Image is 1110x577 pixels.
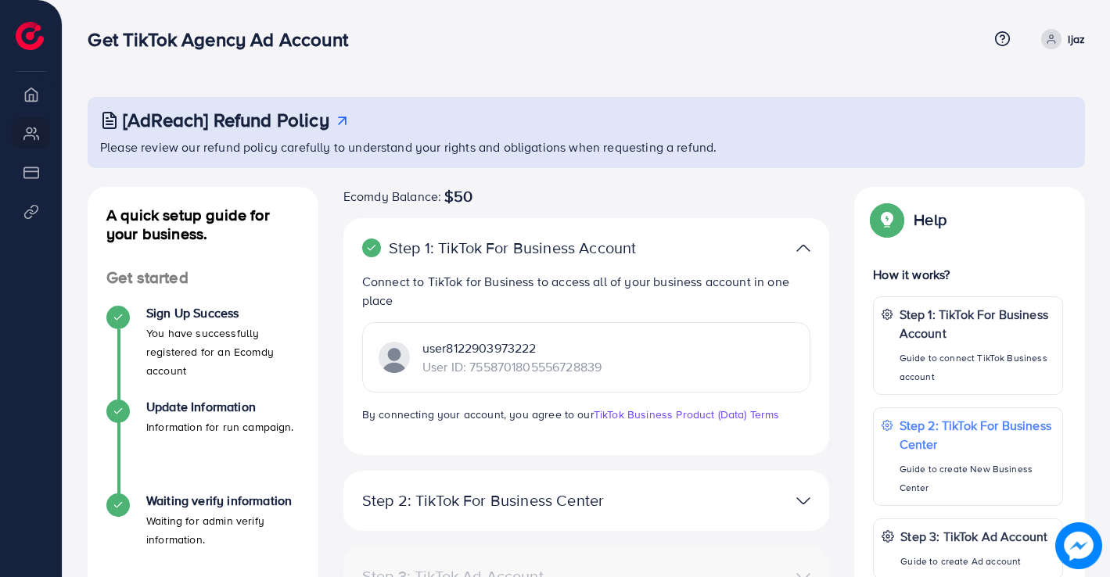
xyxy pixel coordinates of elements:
p: Information for run campaign. [146,418,294,436]
h4: A quick setup guide for your business. [88,206,318,243]
img: TikTok partner [796,237,810,260]
p: Connect to TikTok for Business to access all of your business account in one place [362,272,811,310]
p: How it works? [873,265,1063,284]
img: logo [16,22,44,50]
img: image [1055,522,1102,569]
p: Please review our refund policy carefully to understand your rights and obligations when requesti... [100,138,1076,156]
h3: [AdReach] Refund Policy [123,109,329,131]
span: Ecomdy Balance: [343,187,441,206]
h3: Get TikTok Agency Ad Account [88,28,360,51]
span: $50 [444,187,472,206]
p: Guide to create Ad account [900,552,1047,571]
img: TikTok partner [796,489,810,512]
img: TikTok partner [379,342,410,373]
h4: Get started [88,268,318,288]
li: Sign Up Success [88,306,318,400]
p: Step 2: TikTok For Business Center [900,416,1054,453]
p: Step 1: TikTok For Business Account [362,238,653,257]
a: TikTok Business Product (Data) Terms [594,407,780,422]
a: Ijaz [1035,29,1085,49]
h4: Sign Up Success [146,306,300,321]
p: Ijaz [1068,30,1085,48]
li: Update Information [88,400,318,493]
p: Waiting for admin verify information. [146,511,300,549]
p: Step 3: TikTok Ad Account [900,527,1047,546]
p: user8122903973222 [422,339,602,357]
p: Step 1: TikTok For Business Account [900,305,1054,342]
h4: Update Information [146,400,294,414]
p: Step 2: TikTok For Business Center [362,491,653,510]
p: Guide to connect TikTok Business account [900,349,1054,386]
h4: Waiting verify information [146,493,300,508]
p: By connecting your account, you agree to our [362,405,811,424]
p: You have successfully registered for an Ecomdy account [146,324,300,380]
img: Popup guide [873,206,901,234]
p: User ID: 7558701805556728839 [422,357,602,376]
p: Help [914,210,947,229]
p: Guide to create New Business Center [900,460,1054,497]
